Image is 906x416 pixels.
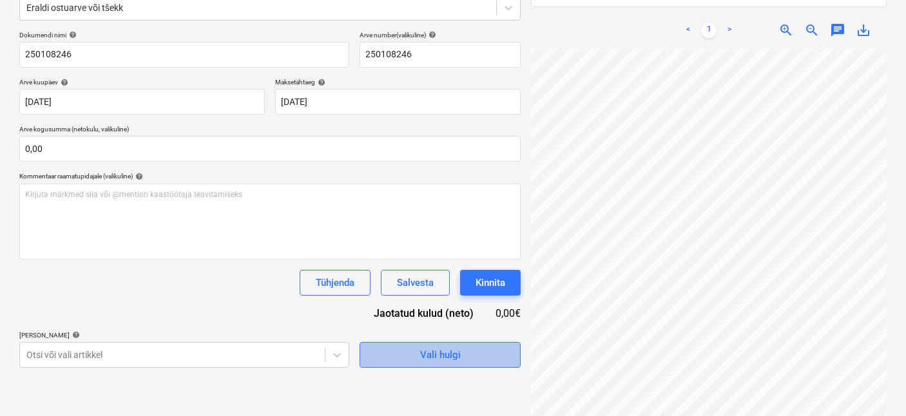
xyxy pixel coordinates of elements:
[315,79,325,86] span: help
[360,42,521,68] input: Arve number
[494,306,521,321] div: 0,00€
[66,31,77,39] span: help
[778,23,794,38] span: zoom_in
[830,23,845,38] span: chat
[360,342,521,368] button: Vali hulgi
[856,23,871,38] span: save_alt
[397,274,434,291] div: Salvesta
[275,89,521,115] input: Tähtaega pole määratud
[19,89,265,115] input: Arve kuupäeva pole määratud.
[19,125,521,136] p: Arve kogusumma (netokulu, valikuline)
[420,346,461,363] div: Vali hulgi
[381,270,450,296] button: Salvesta
[19,172,521,180] div: Kommentaar raamatupidajale (valikuline)
[70,331,80,339] span: help
[275,78,521,86] div: Maksetähtaeg
[460,270,521,296] button: Kinnita
[19,31,349,39] div: Dokumendi nimi
[722,23,737,38] a: Next page
[133,173,143,180] span: help
[19,42,349,68] input: Dokumendi nimi
[701,23,717,38] a: Page 1 is your current page
[476,274,505,291] div: Kinnita
[360,31,521,39] div: Arve number (valikuline)
[842,354,906,416] iframe: Chat Widget
[19,78,265,86] div: Arve kuupäev
[353,306,494,321] div: Jaotatud kulud (neto)
[300,270,371,296] button: Tühjenda
[426,31,436,39] span: help
[58,79,68,86] span: help
[19,331,349,339] div: [PERSON_NAME]
[316,274,354,291] div: Tühjenda
[804,23,820,38] span: zoom_out
[19,136,521,162] input: Arve kogusumma (netokulu, valikuline)
[680,23,696,38] a: Previous page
